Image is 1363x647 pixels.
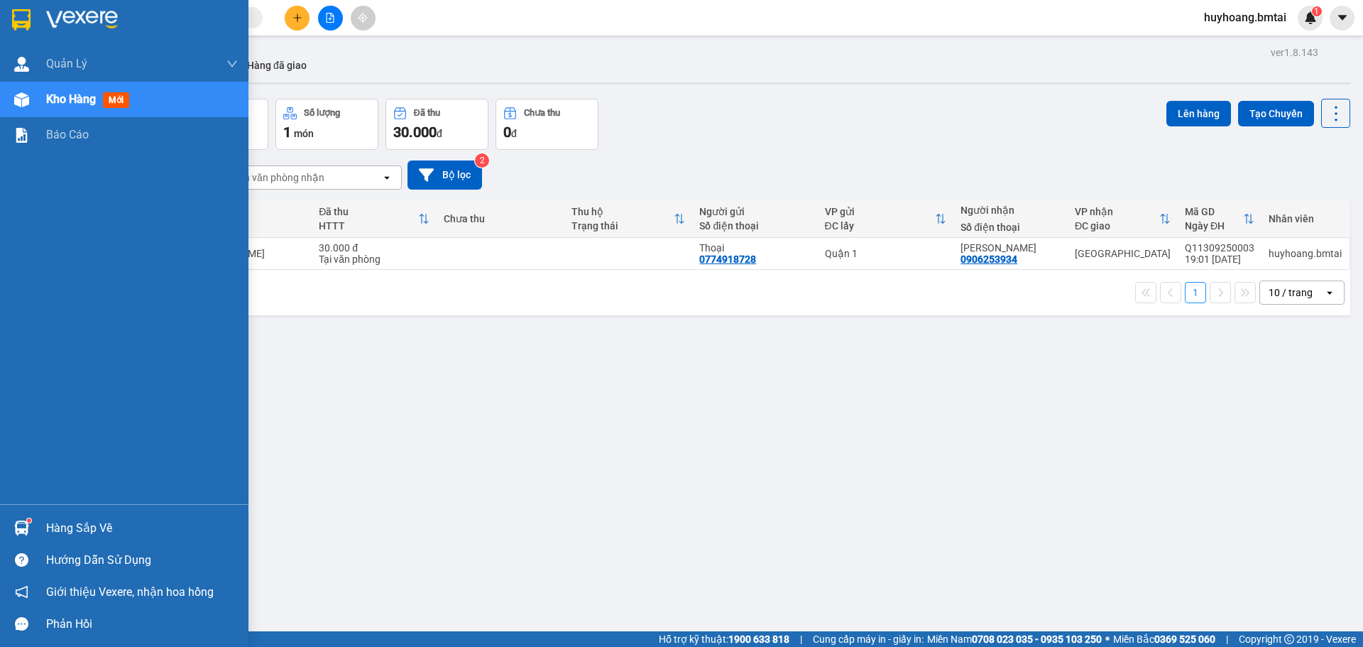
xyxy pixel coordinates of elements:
[699,254,756,265] div: 0774918728
[571,206,674,217] div: Thu hộ
[319,206,418,217] div: Đã thu
[927,631,1102,647] span: Miền Nam
[699,206,810,217] div: Người gửi
[15,585,28,599] span: notification
[825,248,947,259] div: Quận 1
[319,254,429,265] div: Tại văn phòng
[14,92,29,107] img: warehouse-icon
[571,220,674,232] div: Trạng thái
[1269,286,1313,300] div: 10 / trang
[14,521,29,535] img: warehouse-icon
[972,634,1102,645] strong: 0708 023 035 - 0935 103 250
[728,634,789,645] strong: 1900 633 818
[444,213,557,224] div: Chưa thu
[46,55,87,72] span: Quản Lý
[1226,631,1228,647] span: |
[414,108,440,118] div: Đã thu
[1075,206,1159,217] div: VP nhận
[960,205,1061,216] div: Người nhận
[1330,6,1354,31] button: caret-down
[1312,6,1322,16] sup: 1
[381,172,393,183] svg: open
[1324,287,1335,298] svg: open
[12,9,31,31] img: logo-vxr
[226,58,238,70] span: down
[437,128,442,139] span: đ
[1314,6,1319,16] span: 1
[1185,206,1243,217] div: Mã GD
[813,631,924,647] span: Cung cấp máy in - giấy in:
[285,6,310,31] button: plus
[1154,634,1215,645] strong: 0369 525 060
[960,222,1061,233] div: Số điện thoại
[15,553,28,567] span: question-circle
[292,13,302,23] span: plus
[14,128,29,143] img: solution-icon
[283,124,291,141] span: 1
[1185,282,1206,303] button: 1
[304,108,340,118] div: Số lượng
[699,220,810,232] div: Số điện thoại
[960,242,1061,254] div: Anh Huy
[294,128,314,139] span: món
[393,124,437,141] span: 30.000
[1185,220,1243,232] div: Ngày ĐH
[46,614,238,635] div: Phản hồi
[1271,45,1318,60] div: ver 1.8.143
[351,6,376,31] button: aim
[312,200,437,238] th: Toggle SortBy
[1304,11,1317,24] img: icon-new-feature
[46,583,214,601] span: Giới thiệu Vexere, nhận hoa hồng
[699,242,810,254] div: Thoại
[1166,101,1231,126] button: Lên hàng
[46,92,96,106] span: Kho hàng
[407,161,482,190] button: Bộ lọc
[659,631,789,647] span: Hỗ trợ kỹ thuật:
[1185,242,1254,254] div: Q11309250003
[1105,636,1110,642] span: ⚪️
[1068,200,1178,238] th: Toggle SortBy
[496,99,598,150] button: Chưa thu0đ
[325,13,335,23] span: file-add
[511,128,517,139] span: đ
[1113,631,1215,647] span: Miền Bắc
[1238,101,1314,126] button: Tạo Chuyến
[236,48,318,82] button: Hàng đã giao
[319,242,429,254] div: 30.000 đ
[1185,254,1254,265] div: 19:01 [DATE]
[475,153,489,168] sup: 2
[14,57,29,72] img: warehouse-icon
[960,254,1017,265] div: 0906253934
[1193,9,1298,26] span: huyhoang.bmtai
[226,170,324,185] div: Chọn văn phòng nhận
[275,99,378,150] button: Số lượng1món
[564,200,692,238] th: Toggle SortBy
[1075,248,1171,259] div: [GEOGRAPHIC_DATA]
[1269,248,1342,259] div: huyhoang.bmtai
[1178,200,1261,238] th: Toggle SortBy
[318,6,343,31] button: file-add
[319,220,418,232] div: HTTT
[46,518,238,539] div: Hàng sắp về
[524,108,560,118] div: Chưa thu
[825,220,936,232] div: ĐC lấy
[46,126,89,143] span: Báo cáo
[800,631,802,647] span: |
[385,99,488,150] button: Đã thu30.000đ
[358,13,368,23] span: aim
[27,518,31,523] sup: 1
[1075,220,1159,232] div: ĐC giao
[818,200,954,238] th: Toggle SortBy
[15,617,28,631] span: message
[1284,634,1294,644] span: copyright
[103,92,129,108] span: mới
[503,124,511,141] span: 0
[825,206,936,217] div: VP gửi
[1269,213,1342,224] div: Nhân viên
[1336,11,1349,24] span: caret-down
[46,550,238,571] div: Hướng dẫn sử dụng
